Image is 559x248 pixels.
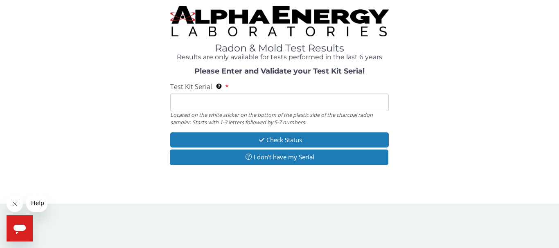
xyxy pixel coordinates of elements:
span: Test Kit Serial [170,82,212,91]
div: Located on the white sticker on the bottom of the plastic side of the charcoal radon sampler. Sta... [170,111,389,126]
iframe: Close message [7,196,23,212]
strong: Please Enter and Validate your Test Kit Serial [194,67,365,76]
h1: Radon & Mold Test Results [170,43,389,54]
img: TightCrop.jpg [170,6,389,36]
button: I don't have my Serial [170,150,388,165]
button: Check Status [170,132,389,147]
iframe: Button to launch messaging window [7,215,33,241]
iframe: Message from company [26,194,47,212]
h4: Results are only available for tests performed in the last 6 years [170,54,389,61]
